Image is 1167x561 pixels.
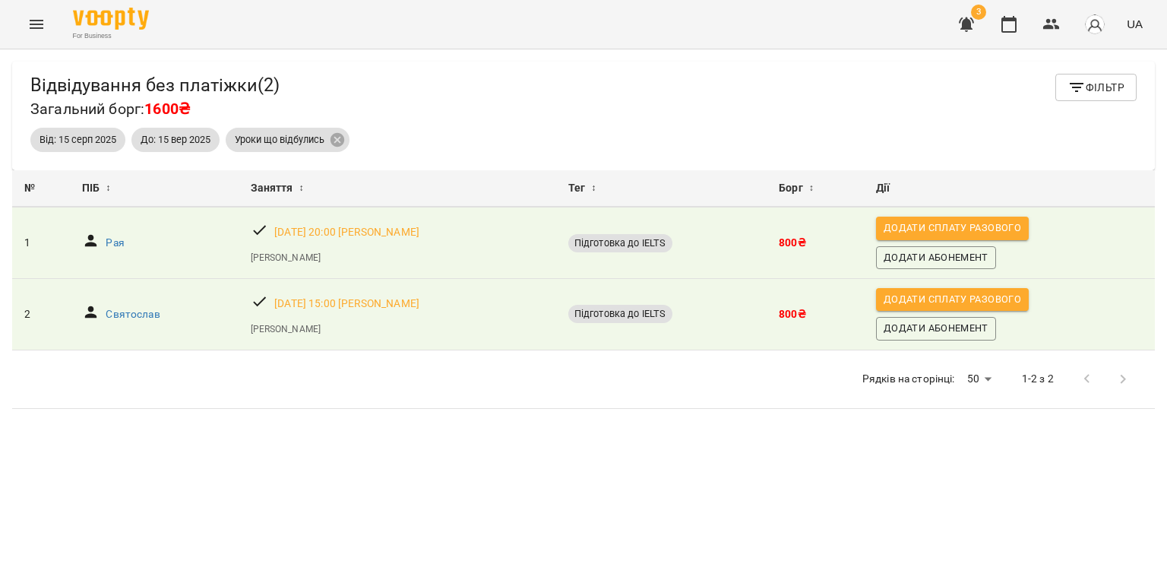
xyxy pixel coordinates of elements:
[884,291,1021,308] span: Додати сплату разового
[73,8,149,30] img: Voopty Logo
[961,368,998,390] div: 50
[591,179,596,198] span: ↕
[876,288,1029,311] button: Додати сплату разового
[779,236,806,249] b: 800 ₴
[251,251,321,265] a: [PERSON_NAME]
[809,179,814,198] span: ↕
[876,217,1029,239] button: Додати сплату разового
[251,322,321,336] a: [PERSON_NAME]
[226,128,349,152] div: Уроки що відбулись
[876,246,996,269] button: Додати Абонемент
[1121,10,1149,38] button: UA
[73,31,149,41] span: For Business
[30,74,280,97] h5: Відвідування без платіжки ( 2 )
[1084,14,1105,35] img: avatar_s.png
[18,6,55,43] button: Menu
[251,179,293,198] span: Заняття
[1055,74,1137,101] button: Фільтр
[226,133,334,147] span: Уроки що відбулись
[30,133,125,147] span: Від: 15 серп 2025
[568,307,672,321] span: Підготовка до IELTS
[144,100,190,118] span: 1600₴
[1022,372,1054,387] p: 1-2 з 2
[82,179,100,198] span: ПІБ
[1067,78,1124,97] span: Фільтр
[862,372,955,387] p: Рядків на сторінці:
[106,236,124,251] a: Рая
[30,97,280,121] h6: Загальний борг:
[971,5,986,20] span: 3
[568,179,585,198] span: Тег
[24,179,58,198] div: №
[876,317,996,340] button: Додати Абонемент
[274,225,419,240] a: [DATE] 20:00 [PERSON_NAME]
[884,249,988,266] span: Додати Абонемент
[1127,16,1143,32] span: UA
[12,279,70,350] td: 2
[568,236,672,250] span: Підготовка до IELTS
[12,208,70,278] td: 1
[876,179,1143,198] div: Дії
[884,220,1021,236] span: Додати сплату разового
[106,179,110,198] span: ↕
[299,179,304,198] span: ↕
[131,133,220,147] span: До: 15 вер 2025
[106,307,160,322] a: Святослав
[779,308,806,320] b: 800 ₴
[884,320,988,337] span: Додати Абонемент
[274,296,419,312] a: [DATE] 15:00 [PERSON_NAME]
[779,179,803,198] span: Борг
